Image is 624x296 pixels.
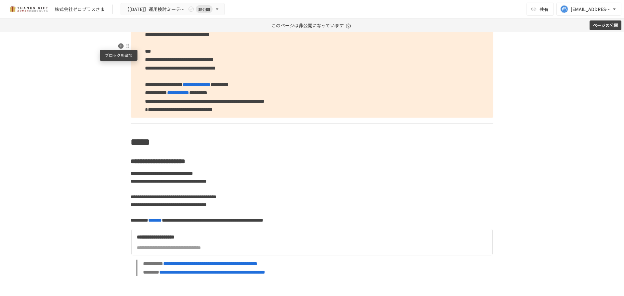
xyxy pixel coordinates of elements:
[539,6,549,13] span: 共有
[55,6,105,13] div: 株式会社ゼロプラスさま
[271,19,353,32] p: このページは非公開になっています
[8,4,49,14] img: mMP1OxWUAhQbsRWCurg7vIHe5HqDpP7qZo7fRoNLXQh
[121,3,225,16] button: 【[DATE]】運用検討ミーティング非公開
[590,20,621,31] button: ページの公開
[196,6,213,13] span: 非公開
[125,5,187,13] span: 【[DATE]】運用検討ミーティング
[556,3,621,16] button: [EMAIL_ADDRESS][DOMAIN_NAME]
[571,5,611,13] div: [EMAIL_ADDRESS][DOMAIN_NAME]
[526,3,554,16] button: 共有
[100,50,137,61] div: ブロックを追加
